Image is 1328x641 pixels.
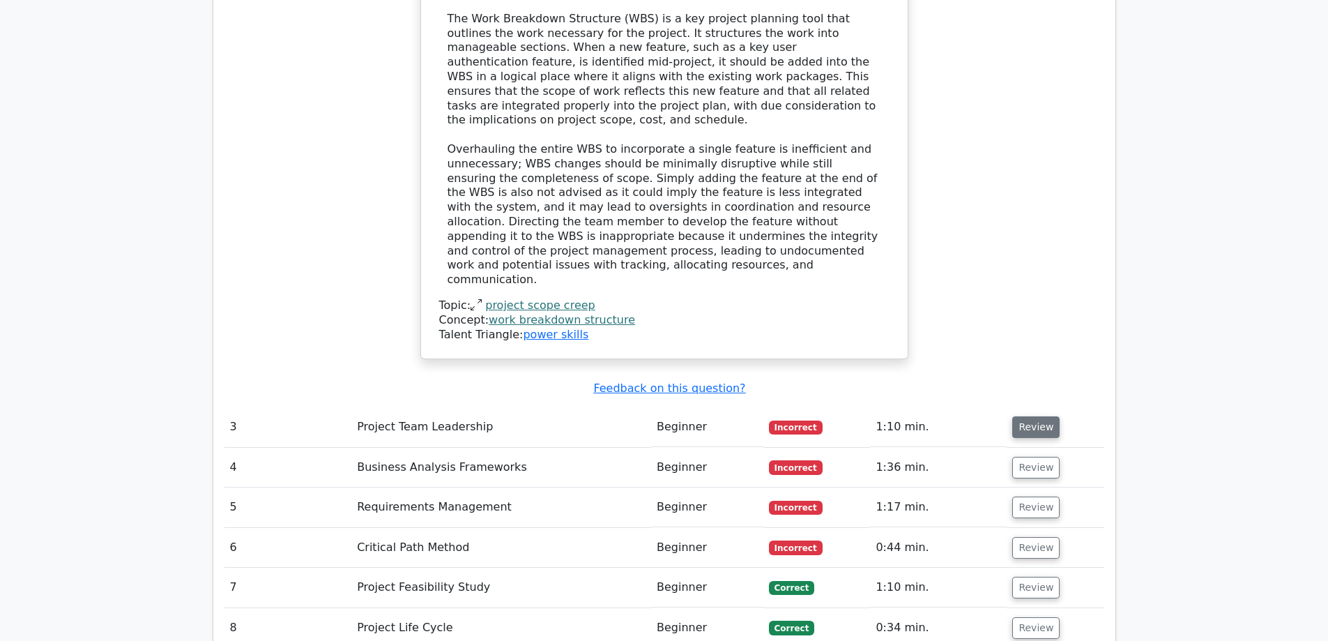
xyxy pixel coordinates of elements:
button: Review [1012,457,1060,478]
td: Business Analysis Frameworks [351,448,651,488]
td: 1:10 min. [870,407,1007,447]
span: Correct [769,621,814,635]
td: Beginner [651,488,763,527]
button: Review [1012,416,1060,438]
button: Review [1012,577,1060,598]
div: Talent Triangle: [439,299,890,342]
div: The Work Breakdown Structure (WBS) is a key project planning tool that outlines the work necessar... [448,12,881,287]
td: Critical Path Method [351,528,651,568]
span: Incorrect [769,541,823,555]
td: 1:36 min. [870,448,1007,488]
td: Beginner [651,448,763,488]
a: Feedback on this question? [593,382,745,395]
a: work breakdown structure [489,313,635,326]
button: Review [1012,617,1060,639]
a: project scope creep [485,299,595,312]
span: Incorrect [769,501,823,515]
button: Review [1012,537,1060,559]
td: 6 [224,528,352,568]
td: Requirements Management [351,488,651,527]
td: 1:10 min. [870,568,1007,608]
td: 7 [224,568,352,608]
td: 5 [224,488,352,527]
a: power skills [523,328,588,341]
td: 3 [224,407,352,447]
span: Incorrect [769,421,823,435]
td: Beginner [651,528,763,568]
div: Topic: [439,299,890,313]
button: Review [1012,497,1060,518]
td: 4 [224,448,352,488]
td: Beginner [651,407,763,447]
span: Correct [769,581,814,595]
td: 1:17 min. [870,488,1007,527]
td: 0:44 min. [870,528,1007,568]
td: Project Team Leadership [351,407,651,447]
td: Beginner [651,568,763,608]
td: Project Feasibility Study [351,568,651,608]
div: Concept: [439,313,890,328]
span: Incorrect [769,460,823,474]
